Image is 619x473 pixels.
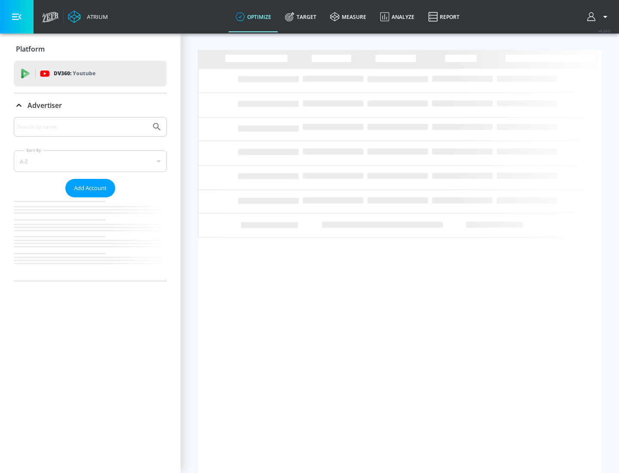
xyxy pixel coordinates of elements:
[83,13,108,21] div: Atrium
[14,117,167,281] div: Advertiser
[54,69,95,78] p: DV360:
[16,44,45,54] p: Platform
[421,1,466,32] a: Report
[373,1,421,32] a: Analyze
[598,28,610,33] span: v 4.24.0
[323,1,373,32] a: measure
[14,93,167,117] div: Advertiser
[14,61,167,86] div: DV360: Youtube
[25,147,43,153] label: Sort By
[14,150,167,172] div: A-Z
[74,183,107,193] span: Add Account
[65,179,115,197] button: Add Account
[278,1,323,32] a: Target
[17,121,147,132] input: Search by name
[68,10,108,23] a: Atrium
[28,101,62,110] p: Advertiser
[14,37,167,61] div: Platform
[73,69,95,78] p: Youtube
[14,197,167,281] nav: list of Advertiser
[229,1,278,32] a: optimize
